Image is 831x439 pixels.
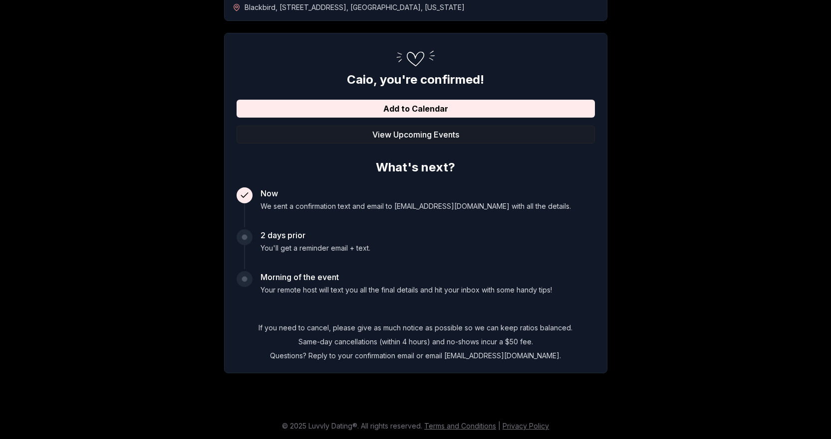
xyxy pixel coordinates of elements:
[237,100,595,118] button: Add to Calendar
[237,337,595,347] p: Same-day cancellations (within 4 hours) and no-shows incur a $50 fee.
[498,422,501,430] span: |
[261,201,571,211] p: We sent a confirmation text and email to [EMAIL_ADDRESS][DOMAIN_NAME] with all the details.
[237,155,595,175] h2: What's next?
[237,126,595,144] button: View Upcoming Events
[237,351,595,361] p: Questions? Reply to your confirmation email or email [EMAIL_ADDRESS][DOMAIN_NAME].
[261,271,552,283] h3: Morning of the event
[261,285,552,295] p: Your remote host will text you all the final details and hit your inbox with some handy tips!
[424,422,496,430] a: Terms and Conditions
[245,2,465,12] span: Blackbird , [STREET_ADDRESS] , [GEOGRAPHIC_DATA] , [US_STATE]
[261,229,370,241] h3: 2 days prior
[261,187,571,199] h3: Now
[503,422,549,430] a: Privacy Policy
[237,323,595,333] p: If you need to cancel, please give as much notice as possible so we can keep ratios balanced.
[261,243,370,253] p: You'll get a reminder email + text.
[391,45,441,72] img: Confirmation Step
[237,72,595,88] h2: Caio , you're confirmed!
